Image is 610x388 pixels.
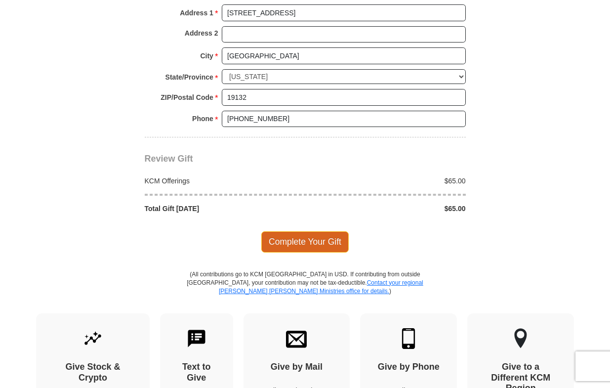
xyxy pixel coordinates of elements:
[139,176,305,186] div: KCM Offerings
[82,328,103,349] img: give-by-stock.svg
[180,6,213,20] strong: Address 1
[200,49,213,63] strong: City
[398,328,419,349] img: mobile.svg
[53,362,132,383] h4: Give Stock & Crypto
[305,204,471,214] div: $65.00
[145,154,193,164] span: Review Gift
[161,90,213,104] strong: ZIP/Postal Code
[261,362,333,373] h4: Give by Mail
[177,362,216,383] h4: Text to Give
[192,112,213,126] strong: Phone
[514,328,528,349] img: other-region
[187,270,424,313] p: (All contributions go to KCM [GEOGRAPHIC_DATA] in USD. If contributing from outside [GEOGRAPHIC_D...
[219,279,423,295] a: Contact your regional [PERSON_NAME] [PERSON_NAME] Ministries office for details.
[186,328,207,349] img: text-to-give.svg
[286,328,307,349] img: envelope.svg
[139,204,305,214] div: Total Gift [DATE]
[261,231,349,252] span: Complete Your Gift
[185,26,218,40] strong: Address 2
[377,362,440,373] h4: Give by Phone
[165,70,213,84] strong: State/Province
[305,176,471,186] div: $65.00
